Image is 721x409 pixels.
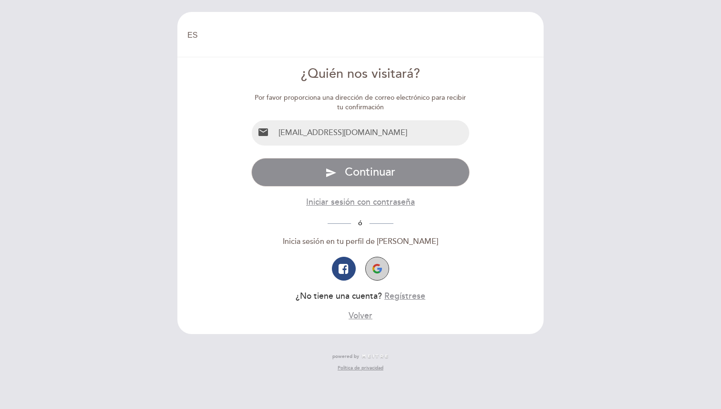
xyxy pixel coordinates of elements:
[372,264,382,273] img: icon-google.png
[361,354,389,359] img: MEITRE
[332,353,389,360] a: powered by
[351,219,370,227] span: ó
[251,65,470,84] div: ¿Quién nos visitará?
[332,353,359,360] span: powered by
[349,310,372,322] button: Volver
[251,236,470,247] div: Inicia sesión en tu perfil de [PERSON_NAME]
[325,167,337,178] i: send
[257,126,269,138] i: email
[275,120,470,146] input: Email
[251,93,470,112] div: Por favor proporciona una dirección de correo electrónico para recibir tu confirmación
[338,365,383,371] a: Política de privacidad
[251,158,470,187] button: send Continuar
[345,165,395,179] span: Continuar
[296,291,382,301] span: ¿No tiene una cuenta?
[306,196,415,208] button: Iniciar sesión con contraseña
[384,290,425,302] button: Regístrese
